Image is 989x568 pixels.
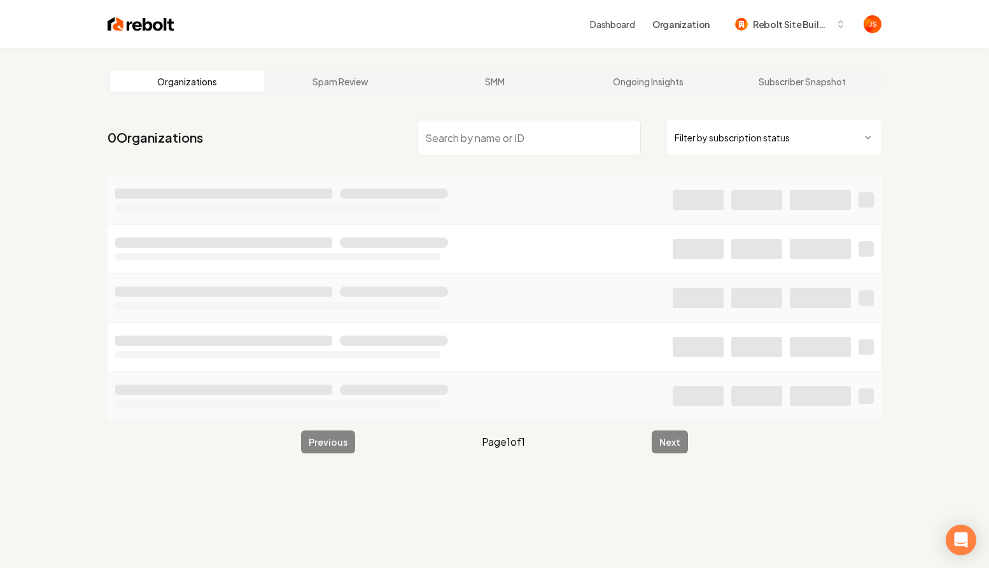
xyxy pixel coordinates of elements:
[110,71,264,92] a: Organizations
[645,13,717,36] button: Organization
[590,18,635,31] a: Dashboard
[482,434,525,450] span: Page 1 of 1
[864,15,881,33] img: James Shamoun
[753,18,831,31] span: Rebolt Site Builder
[572,71,726,92] a: Ongoing Insights
[264,71,418,92] a: Spam Review
[417,71,572,92] a: SMM
[946,525,976,555] div: Open Intercom Messenger
[417,120,641,155] input: Search by name or ID
[864,15,881,33] button: Open user button
[108,129,203,146] a: 0Organizations
[725,71,879,92] a: Subscriber Snapshot
[108,15,174,33] img: Rebolt Logo
[735,18,748,31] img: Rebolt Site Builder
